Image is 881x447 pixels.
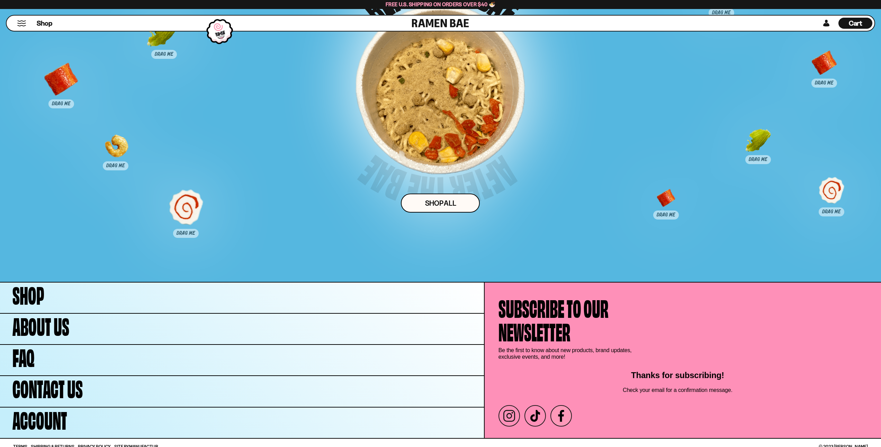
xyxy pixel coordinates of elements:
span: Cart [849,19,862,27]
span: Shop [12,282,44,305]
span: Thanks for subscribing! [631,370,724,380]
span: Check your email for a confirmation message. [623,387,732,393]
a: Shop ALl [401,194,480,213]
span: Free U.S. Shipping on Orders over $40 🍜 [386,1,495,8]
p: Be the first to know about new products, brand updates, exclusive events, and more! [498,347,637,360]
span: Account [12,407,67,430]
a: Shop [37,18,52,29]
h4: Subscribe to our newsletter [498,295,609,342]
span: FAQ [12,344,35,368]
span: Contact Us [12,375,83,399]
div: Cart [838,16,872,31]
span: About Us [12,313,69,337]
span: Shop [37,19,52,28]
button: Mobile Menu Trigger [17,20,26,26]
